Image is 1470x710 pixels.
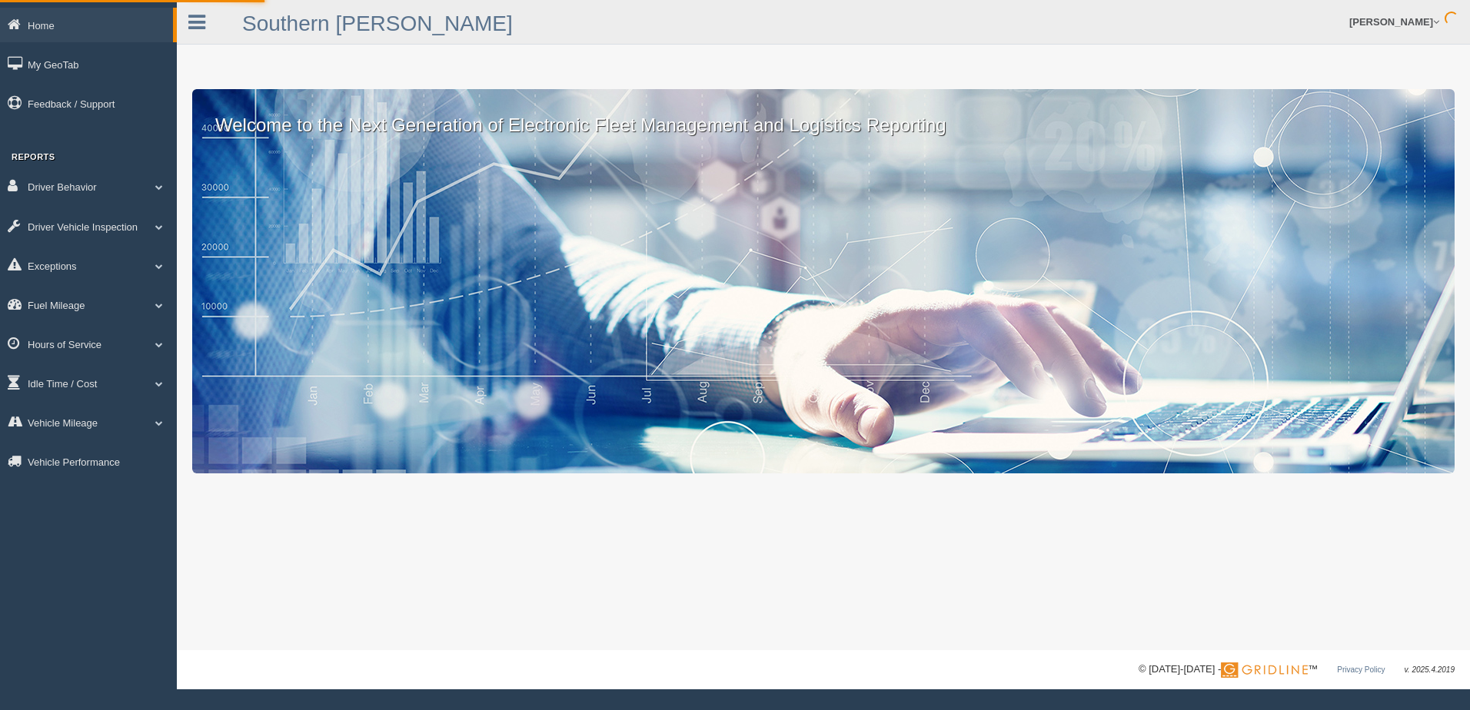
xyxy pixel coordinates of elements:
span: v. 2025.4.2019 [1405,665,1455,674]
a: Privacy Policy [1337,665,1385,674]
div: © [DATE]-[DATE] - ™ [1139,662,1455,678]
img: Gridline [1221,662,1308,678]
a: Southern [PERSON_NAME] [242,12,513,35]
p: Welcome to the Next Generation of Electronic Fleet Management and Logistics Reporting [192,89,1455,138]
